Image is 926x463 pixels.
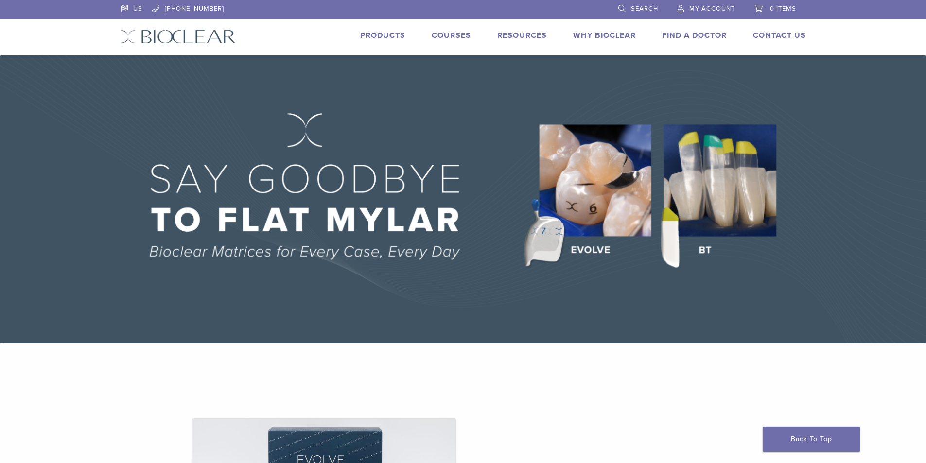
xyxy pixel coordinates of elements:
[573,31,636,40] a: Why Bioclear
[662,31,727,40] a: Find A Doctor
[432,31,471,40] a: Courses
[121,30,236,44] img: Bioclear
[360,31,405,40] a: Products
[497,31,547,40] a: Resources
[689,5,735,13] span: My Account
[631,5,658,13] span: Search
[770,5,796,13] span: 0 items
[753,31,806,40] a: Contact Us
[763,427,860,452] a: Back To Top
